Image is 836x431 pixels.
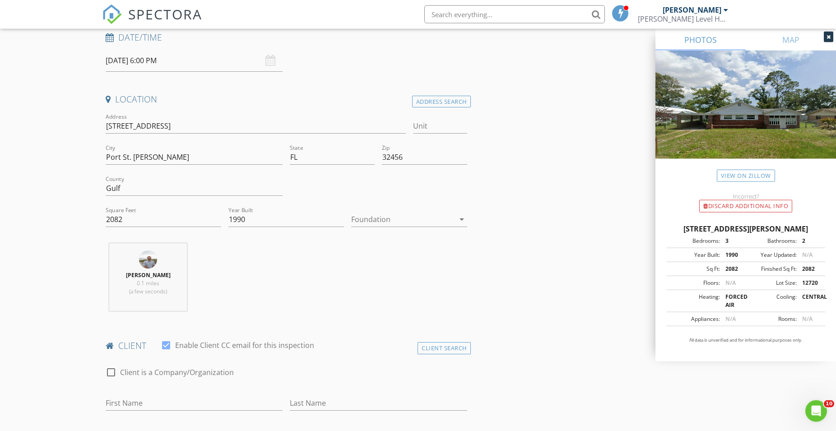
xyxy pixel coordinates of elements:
[129,287,167,295] span: (a few seconds)
[655,51,836,181] img: streetview
[797,279,822,287] div: 12720
[456,214,467,225] i: arrow_drop_down
[717,170,775,182] a: View on Zillow
[802,251,813,259] span: N/A
[746,315,797,323] div: Rooms:
[669,279,720,287] div: Floors:
[725,279,736,287] span: N/A
[175,341,314,350] label: Enable Client CC email for this inspection
[746,29,836,51] a: MAP
[424,5,605,23] input: Search everything...
[797,237,822,245] div: 2
[106,340,467,352] h4: client
[746,279,797,287] div: Lot Size:
[802,315,813,323] span: N/A
[412,96,471,108] div: Address Search
[139,250,157,269] img: dsc01953_1.jpg
[699,200,792,213] div: Discard Additional info
[746,265,797,273] div: Finished Sq Ft:
[666,223,825,234] div: [STREET_ADDRESS][PERSON_NAME]
[126,271,171,279] strong: [PERSON_NAME]
[669,293,720,309] div: Heating:
[720,265,746,273] div: 2082
[106,93,467,105] h4: Location
[725,315,736,323] span: N/A
[720,237,746,245] div: 3
[720,251,746,259] div: 1990
[102,5,122,24] img: The Best Home Inspection Software - Spectora
[655,29,746,51] a: PHOTOS
[106,50,283,72] input: Select date
[655,193,836,200] div: Incorrect?
[663,5,721,14] div: [PERSON_NAME]
[666,337,825,343] p: All data is unverified and for informational purposes only.
[106,32,467,43] h4: Date/Time
[418,342,471,354] div: Client Search
[797,265,822,273] div: 2082
[805,400,827,422] iframe: Intercom live chat
[669,251,720,259] div: Year Built:
[669,237,720,245] div: Bedrooms:
[669,265,720,273] div: Sq Ft:
[669,315,720,323] div: Appliances:
[746,251,797,259] div: Year Updated:
[137,279,159,287] span: 0.1 miles
[120,368,234,377] label: Client is a Company/Organization
[102,12,202,31] a: SPECTORA
[797,293,822,309] div: CENTRAL
[746,237,797,245] div: Bathrooms:
[720,293,746,309] div: FORCED AIR
[128,5,202,23] span: SPECTORA
[746,293,797,309] div: Cooling:
[638,14,728,23] div: Seay Level Home Inspections, LLC
[824,400,834,408] span: 10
